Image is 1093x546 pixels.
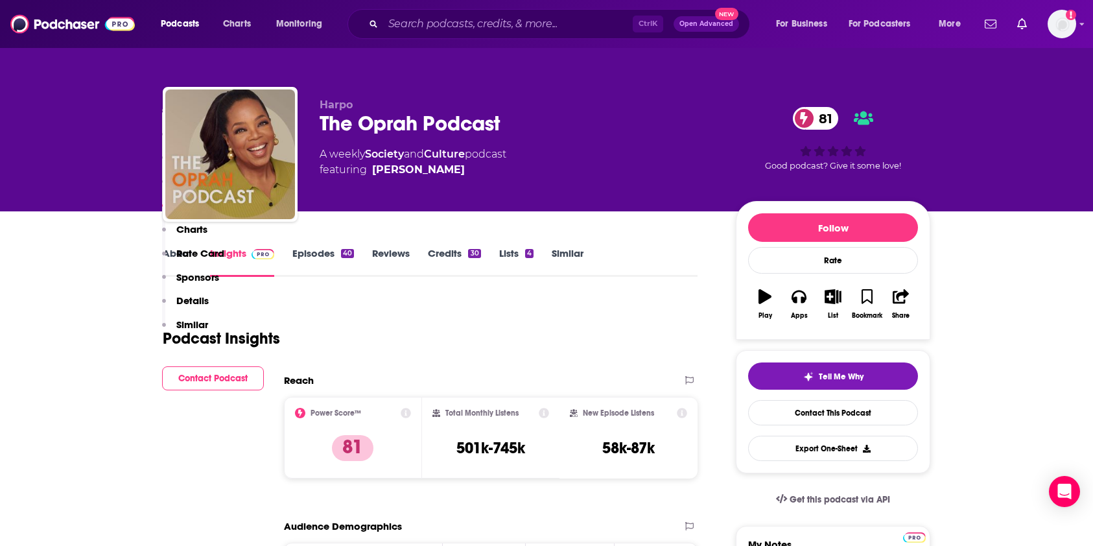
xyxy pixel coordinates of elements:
[332,435,373,461] p: 81
[284,520,402,532] h2: Audience Demographics
[819,372,864,382] span: Tell Me Why
[428,247,480,277] a: Credits30
[162,366,264,390] button: Contact Podcast
[320,147,506,178] div: A weekly podcast
[383,14,633,34] input: Search podcasts, credits, & more...
[1049,476,1080,507] div: Open Intercom Messenger
[939,15,961,33] span: More
[758,312,772,320] div: Play
[748,213,918,242] button: Follow
[365,148,404,160] a: Society
[360,9,762,39] div: Search podcasts, credits, & more...
[849,15,911,33] span: For Podcasters
[803,372,814,382] img: tell me why sparkle
[980,13,1002,35] a: Show notifications dropdown
[162,247,224,271] button: Rate Card
[161,15,199,33] span: Podcasts
[736,99,930,179] div: 81Good podcast? Give it some love!
[372,162,465,178] a: Oprah Winfrey
[766,484,900,516] a: Get this podcast via API
[793,107,839,130] a: 81
[152,14,216,34] button: open menu
[10,12,135,36] img: Podchaser - Follow, Share and Rate Podcasts
[748,362,918,390] button: tell me why sparkleTell Me Why
[791,312,808,320] div: Apps
[456,438,525,458] h3: 501k-745k
[679,21,733,27] span: Open Advanced
[372,247,410,277] a: Reviews
[162,318,208,342] button: Similar
[176,271,219,283] p: Sponsors
[583,409,654,418] h2: New Episode Listens
[748,400,918,425] a: Contact This Podcast
[903,530,926,543] a: Pro website
[176,294,209,307] p: Details
[633,16,663,32] span: Ctrl K
[828,312,838,320] div: List
[267,14,339,34] button: open menu
[892,312,910,320] div: Share
[165,89,295,219] img: The Oprah Podcast
[445,409,519,418] h2: Total Monthly Listens
[311,409,361,418] h2: Power Score™
[903,532,926,543] img: Podchaser Pro
[748,436,918,461] button: Export One-Sheet
[850,281,884,327] button: Bookmark
[468,249,480,258] div: 30
[776,15,827,33] span: For Business
[715,8,738,20] span: New
[499,247,534,277] a: Lists4
[552,247,583,277] a: Similar
[748,281,782,327] button: Play
[806,107,839,130] span: 81
[215,14,259,34] a: Charts
[176,318,208,331] p: Similar
[840,14,930,34] button: open menu
[176,247,224,259] p: Rate Card
[404,148,424,160] span: and
[790,494,890,505] span: Get this podcast via API
[424,148,465,160] a: Culture
[602,438,655,458] h3: 58k-87k
[284,374,314,386] h2: Reach
[852,312,882,320] div: Bookmark
[1048,10,1076,38] button: Show profile menu
[1048,10,1076,38] span: Logged in as Morgan16
[930,14,977,34] button: open menu
[674,16,739,32] button: Open AdvancedNew
[223,15,251,33] span: Charts
[320,99,353,111] span: Harpo
[1066,10,1076,20] svg: Add a profile image
[276,15,322,33] span: Monitoring
[1048,10,1076,38] img: User Profile
[162,271,219,295] button: Sponsors
[767,14,843,34] button: open menu
[525,249,534,258] div: 4
[748,247,918,274] div: Rate
[782,281,816,327] button: Apps
[162,294,209,318] button: Details
[1012,13,1032,35] a: Show notifications dropdown
[765,161,901,171] span: Good podcast? Give it some love!
[884,281,918,327] button: Share
[816,281,850,327] button: List
[292,247,354,277] a: Episodes40
[341,249,354,258] div: 40
[320,162,506,178] span: featuring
